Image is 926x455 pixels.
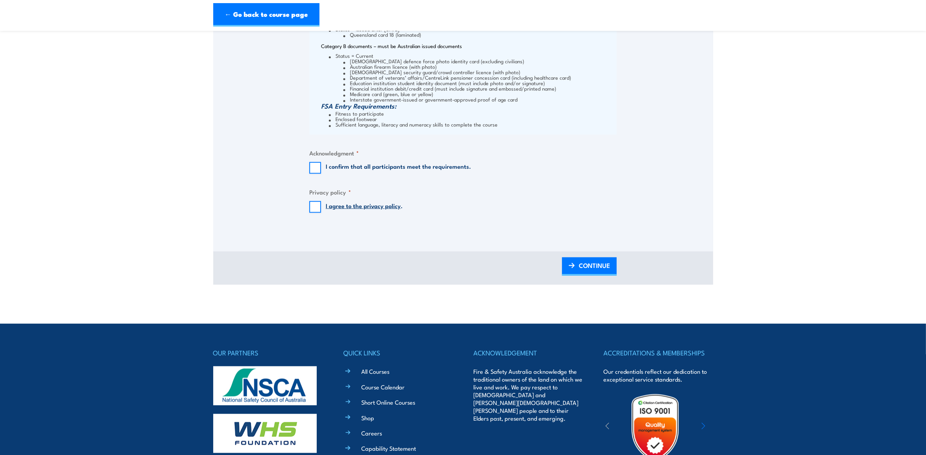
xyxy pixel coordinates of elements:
li: Interstate government-issued or government-approved proof of age card [343,96,615,102]
a: Shop [361,414,374,422]
li: Australian firearm licence (with photo) [343,64,615,69]
img: nsca-logo-footer [213,366,317,405]
a: I agree to the privacy policy [326,201,401,210]
a: Short Online Courses [361,398,415,406]
li: Medicare card (green, blue or yellow) [343,91,615,96]
a: CONTINUE [562,257,617,276]
li: Department of veterans’ affairs/CentreLink pensioner concession card (including healthcare card) [343,75,615,80]
img: ewpa-logo [690,414,758,441]
h4: ACKNOWLEDGEMENT [473,347,583,358]
p: Our credentials reflect our dedication to exceptional service standards. [603,368,713,383]
p: Category B documents – must be Australian issued documents [321,43,615,49]
img: whs-logo-footer [213,414,317,453]
li: Queensland card 18 (laminated) [343,32,615,37]
span: CONTINUE [579,255,610,276]
h4: ACCREDITATIONS & MEMBERSHIPS [603,347,713,358]
a: Capability Statement [361,444,416,452]
a: Careers [361,429,382,437]
li: Status = Issued after [DATE] [329,26,615,37]
li: Enclosed footwear [329,116,615,121]
li: Fitness to participate [329,111,615,116]
h4: QUICK LINKS [343,347,453,358]
a: Course Calendar [361,383,405,391]
li: Education institution student identity document (must include photo and/or signature) [343,80,615,86]
li: Sufficient language, literacy and numeracy skills to complete the course [329,121,615,127]
h3: FSA Entry Requirements: [321,102,615,110]
li: Status = Current [329,53,615,102]
h4: OUR PARTNERS [213,347,323,358]
a: ← Go back to course page [213,3,319,27]
li: [DEMOGRAPHIC_DATA] defence force photo identity card (excluding civilians) [343,58,615,64]
legend: Acknowledgment [309,148,359,157]
label: . [326,201,403,213]
p: Fire & Safety Australia acknowledge the traditional owners of the land on which we live and work.... [473,368,583,422]
a: All Courses [361,367,389,375]
li: [DEMOGRAPHIC_DATA] security guard/crowd controller licence (with photo) [343,69,615,75]
legend: Privacy policy [309,187,351,196]
li: Financial institution debit/credit card (must include signature and embossed/printed name) [343,86,615,91]
label: I confirm that all participants meet the requirements. [326,162,471,174]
